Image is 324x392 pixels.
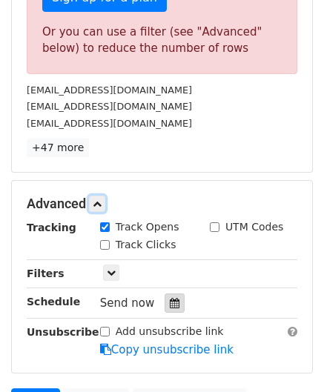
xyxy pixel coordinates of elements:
[27,118,192,129] small: [EMAIL_ADDRESS][DOMAIN_NAME]
[27,139,89,157] a: +47 more
[100,296,155,310] span: Send now
[27,326,99,338] strong: Unsubscribe
[116,219,179,235] label: Track Opens
[116,237,176,253] label: Track Clicks
[27,101,192,112] small: [EMAIL_ADDRESS][DOMAIN_NAME]
[42,24,282,57] div: Or you can use a filter (see "Advanced" below) to reduce the number of rows
[27,84,192,96] small: [EMAIL_ADDRESS][DOMAIN_NAME]
[27,222,76,233] strong: Tracking
[27,268,65,279] strong: Filters
[250,321,324,392] iframe: Chat Widget
[27,296,80,308] strong: Schedule
[225,219,283,235] label: UTM Codes
[116,324,224,339] label: Add unsubscribe link
[27,196,297,212] h5: Advanced
[100,343,234,356] a: Copy unsubscribe link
